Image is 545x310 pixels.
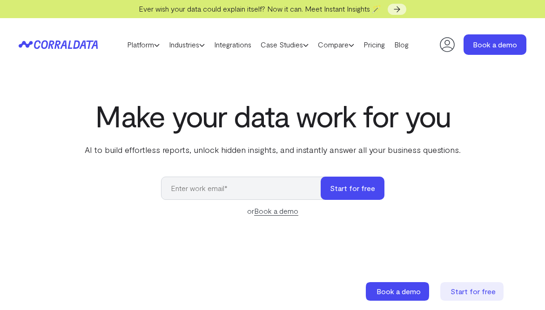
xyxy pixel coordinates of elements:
[464,34,526,55] a: Book a demo
[164,38,209,52] a: Industries
[161,177,330,200] input: Enter work email*
[83,144,463,156] p: AI to build effortless reports, unlock hidden insights, and instantly answer all your business qu...
[377,287,421,296] span: Book a demo
[359,38,390,52] a: Pricing
[254,206,298,216] a: Book a demo
[256,38,313,52] a: Case Studies
[209,38,256,52] a: Integrations
[390,38,413,52] a: Blog
[139,4,381,13] span: Ever wish your data could explain itself? Now it can. Meet Instant Insights 🪄
[313,38,359,52] a: Compare
[440,282,505,301] a: Start for free
[122,38,164,52] a: Platform
[321,177,384,200] button: Start for free
[161,205,384,217] div: or
[83,99,463,132] h1: Make your data work for you
[366,282,431,301] a: Book a demo
[451,287,496,296] span: Start for free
